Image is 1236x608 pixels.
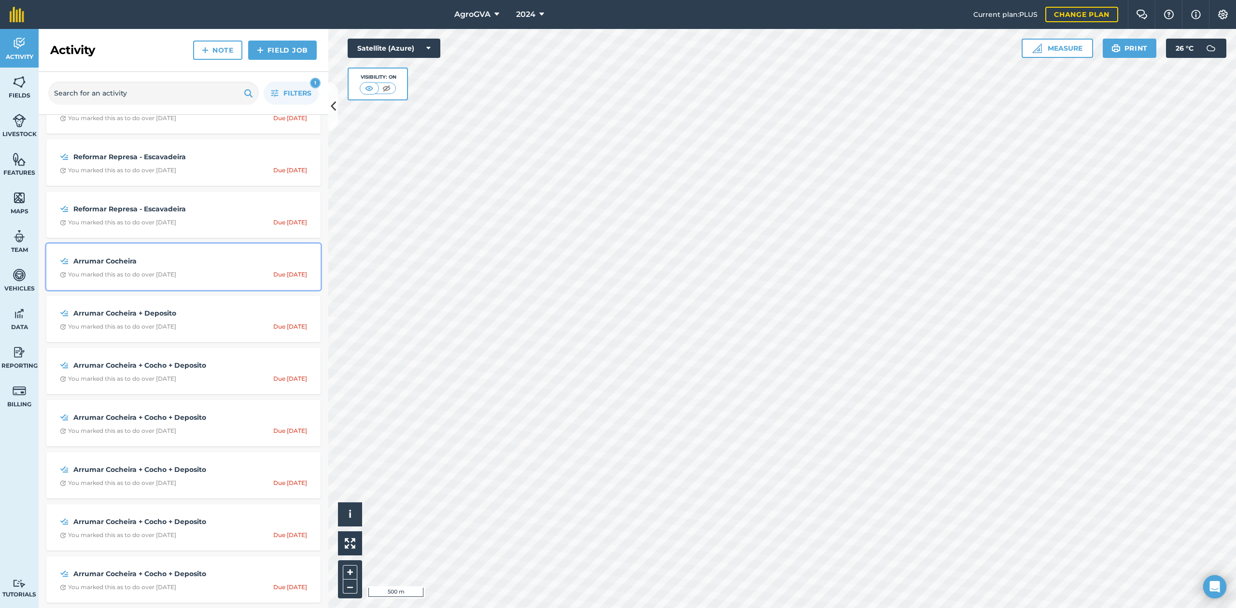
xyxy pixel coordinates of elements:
[273,271,307,278] div: Due [DATE]
[60,114,176,122] div: You marked this as to do over [DATE]
[273,531,307,539] div: Due [DATE]
[273,166,307,174] div: Due [DATE]
[10,7,24,22] img: fieldmargin Logo
[73,516,226,527] strong: Arrumar Cocheira + Cocho + Deposito
[60,166,176,174] div: You marked this as to do over [DATE]
[1103,39,1157,58] button: Print
[60,516,69,527] img: svg+xml;base64,PD94bWwgdmVyc2lvbj0iMS4wIiBlbmNvZGluZz0idXRmLTgiPz4KPCEtLSBHZW5lcmF0b3I6IEFkb2JlIE...
[1163,10,1175,19] img: A question mark icon
[13,75,26,89] img: svg+xml;base64,PHN2ZyB4bWxucz0iaHR0cDovL3d3dy53My5vcmcvMjAwMC9zdmciIHdpZHRoPSI1NiIgaGVpZ2h0PSI2MC...
[13,579,26,588] img: svg+xml;base64,PD94bWwgdmVyc2lvbj0iMS4wIiBlbmNvZGluZz0idXRmLTgiPz4KPCEtLSBHZW5lcmF0b3I6IEFkb2JlIE...
[13,152,26,166] img: svg+xml;base64,PHN2ZyB4bWxucz0iaHR0cDovL3d3dy53My5vcmcvMjAwMC9zdmciIHdpZHRoPSI1NiIgaGVpZ2h0PSI2MC...
[60,375,176,383] div: You marked this as to do over [DATE]
[1217,10,1229,19] img: A cog icon
[310,78,321,88] div: 1
[60,324,66,330] img: Clock with arrow pointing clockwise
[360,73,396,81] div: Visibility: On
[60,428,66,434] img: Clock with arrow pointing clockwise
[52,510,315,545] a: Arrumar Cocheira + Cocho + DepositoClock with arrow pointing clockwiseYou marked this as to do ov...
[60,203,69,215] img: svg+xml;base64,PD94bWwgdmVyc2lvbj0iMS4wIiBlbmNvZGluZz0idXRmLTgiPz4KPCEtLSBHZW5lcmF0b3I6IEFkb2JlIE...
[273,114,307,122] div: Due [DATE]
[1176,39,1194,58] span: 26 ° C
[73,152,226,162] strong: Reformar Represa - Escavadeira
[52,562,315,597] a: Arrumar Cocheira + Cocho + DepositoClock with arrow pointing clockwiseYou marked this as to do ov...
[1201,39,1221,58] img: svg+xml;base64,PD94bWwgdmVyc2lvbj0iMS4wIiBlbmNvZGluZz0idXRmLTgiPz4KPCEtLSBHZW5lcmF0b3I6IEFkb2JlIE...
[349,508,351,520] span: i
[13,384,26,398] img: svg+xml;base64,PD94bWwgdmVyc2lvbj0iMS4wIiBlbmNvZGluZz0idXRmLTgiPz4KPCEtLSBHZW5lcmF0b3I6IEFkb2JlIE...
[73,568,226,579] strong: Arrumar Cocheira + Cocho + Deposito
[60,583,176,591] div: You marked this as to do over [DATE]
[52,354,315,388] a: Arrumar Cocheira + Cocho + DepositoClock with arrow pointing clockwiseYou marked this as to do ov...
[52,145,315,180] a: Reformar Represa - EscavadeiraClock with arrow pointing clockwiseYou marked this as to do over [D...
[1045,7,1118,22] a: Change plan
[1203,575,1226,598] div: Open Intercom Messenger
[273,323,307,331] div: Due [DATE]
[248,41,317,60] a: Field Job
[283,88,311,98] span: Filters
[348,39,440,58] button: Satellite (Azure)
[60,151,69,163] img: svg+xml;base64,PD94bWwgdmVyc2lvbj0iMS4wIiBlbmNvZGluZz0idXRmLTgiPz4KPCEtLSBHZW5lcmF0b3I6IEFkb2JlIE...
[73,308,226,318] strong: Arrumar Cocheira + Deposito
[264,82,319,105] button: Filters
[973,9,1038,20] span: Current plan : PLUS
[60,479,176,487] div: You marked this as to do over [DATE]
[52,249,315,284] a: Arrumar CocheiraClock with arrow pointing clockwiseYou marked this as to do over [DATE]Due [DATE]
[60,255,69,267] img: svg+xml;base64,PD94bWwgdmVyc2lvbj0iMS4wIiBlbmNvZGluZz0idXRmLTgiPz4KPCEtLSBHZW5lcmF0b3I6IEFkb2JlIE...
[193,41,242,60] a: Note
[52,302,315,336] a: Arrumar Cocheira + DepositoClock with arrow pointing clockwiseYou marked this as to do over [DATE...
[13,191,26,205] img: svg+xml;base64,PHN2ZyB4bWxucz0iaHR0cDovL3d3dy53My5vcmcvMjAwMC9zdmciIHdpZHRoPSI1NiIgaGVpZ2h0PSI2MC...
[60,323,176,331] div: You marked this as to do over [DATE]
[73,256,226,266] strong: Arrumar Cocheira
[60,219,176,226] div: You marked this as to do over [DATE]
[60,568,69,580] img: svg+xml;base64,PD94bWwgdmVyc2lvbj0iMS4wIiBlbmNvZGluZz0idXRmLTgiPz4KPCEtLSBHZW5lcmF0b3I6IEFkb2JlIE...
[380,83,393,93] img: svg+xml;base64,PHN2ZyB4bWxucz0iaHR0cDovL3d3dy53My5vcmcvMjAwMC9zdmciIHdpZHRoPSI1MCIgaGVpZ2h0PSI0MC...
[13,113,26,128] img: svg+xml;base64,PD94bWwgdmVyc2lvbj0iMS4wIiBlbmNvZGluZz0idXRmLTgiPz4KPCEtLSBHZW5lcmF0b3I6IEFkb2JlIE...
[60,220,66,226] img: Clock with arrow pointing clockwise
[273,219,307,226] div: Due [DATE]
[52,197,315,232] a: Reformar Represa - EscavadeiraClock with arrow pointing clockwiseYou marked this as to do over [D...
[60,464,69,475] img: svg+xml;base64,PD94bWwgdmVyc2lvbj0iMS4wIiBlbmNvZGluZz0idXRmLTgiPz4KPCEtLSBHZW5lcmF0b3I6IEFkb2JlIE...
[454,9,491,20] span: AgroGVA
[1111,42,1121,54] img: svg+xml;base64,PHN2ZyB4bWxucz0iaHR0cDovL3d3dy53My5vcmcvMjAwMC9zdmciIHdpZHRoPSIxOSIgaGVpZ2h0PSIyNC...
[73,360,226,371] strong: Arrumar Cocheira + Cocho + Deposito
[60,412,69,423] img: svg+xml;base64,PD94bWwgdmVyc2lvbj0iMS4wIiBlbmNvZGluZz0idXRmLTgiPz4KPCEtLSBHZW5lcmF0b3I6IEFkb2JlIE...
[50,42,95,58] h2: Activity
[343,565,357,580] button: +
[13,229,26,244] img: svg+xml;base64,PD94bWwgdmVyc2lvbj0iMS4wIiBlbmNvZGluZz0idXRmLTgiPz4KPCEtLSBHZW5lcmF0b3I6IEFkb2JlIE...
[273,583,307,591] div: Due [DATE]
[273,375,307,383] div: Due [DATE]
[60,271,176,278] div: You marked this as to do over [DATE]
[345,538,355,549] img: Four arrows, one pointing top left, one top right, one bottom right and the last bottom left
[343,580,357,594] button: –
[60,531,176,539] div: You marked this as to do over [DATE]
[60,359,69,371] img: svg+xml;base64,PD94bWwgdmVyc2lvbj0iMS4wIiBlbmNvZGluZz0idXRmLTgiPz4KPCEtLSBHZW5lcmF0b3I6IEFkb2JlIE...
[48,82,259,105] input: Search for an activity
[273,479,307,487] div: Due [DATE]
[516,9,535,20] span: 2024
[73,204,226,214] strong: Reformar Represa - Escavadeira
[60,307,69,319] img: svg+xml;base64,PD94bWwgdmVyc2lvbj0iMS4wIiBlbmNvZGluZz0idXRmLTgiPz4KPCEtLSBHZW5lcmF0b3I6IEFkb2JlIE...
[273,427,307,435] div: Due [DATE]
[73,464,226,475] strong: Arrumar Cocheira + Cocho + Deposito
[13,345,26,359] img: svg+xml;base64,PD94bWwgdmVyc2lvbj0iMS4wIiBlbmNvZGluZz0idXRmLTgiPz4KPCEtLSBHZW5lcmF0b3I6IEFkb2JlIE...
[257,44,264,56] img: svg+xml;base64,PHN2ZyB4bWxucz0iaHR0cDovL3d3dy53My5vcmcvMjAwMC9zdmciIHdpZHRoPSIxNCIgaGVpZ2h0PSIyNC...
[1166,39,1226,58] button: 26 °C
[52,406,315,441] a: Arrumar Cocheira + Cocho + DepositoClock with arrow pointing clockwiseYou marked this as to do ov...
[202,44,209,56] img: svg+xml;base64,PHN2ZyB4bWxucz0iaHR0cDovL3d3dy53My5vcmcvMjAwMC9zdmciIHdpZHRoPSIxNCIgaGVpZ2h0PSIyNC...
[338,502,362,526] button: i
[1022,39,1093,58] button: Measure
[60,376,66,382] img: Clock with arrow pointing clockwise
[1032,43,1042,53] img: Ruler icon
[13,306,26,321] img: svg+xml;base64,PD94bWwgdmVyc2lvbj0iMS4wIiBlbmNvZGluZz0idXRmLTgiPz4KPCEtLSBHZW5lcmF0b3I6IEFkb2JlIE...
[60,272,66,278] img: Clock with arrow pointing clockwise
[60,427,176,435] div: You marked this as to do over [DATE]
[73,412,226,423] strong: Arrumar Cocheira + Cocho + Deposito
[60,532,66,539] img: Clock with arrow pointing clockwise
[363,83,375,93] img: svg+xml;base64,PHN2ZyB4bWxucz0iaHR0cDovL3d3dy53My5vcmcvMjAwMC9zdmciIHdpZHRoPSI1MCIgaGVpZ2h0PSI0MC...
[52,458,315,493] a: Arrumar Cocheira + Cocho + DepositoClock with arrow pointing clockwiseYou marked this as to do ov...
[1191,9,1201,20] img: svg+xml;base64,PHN2ZyB4bWxucz0iaHR0cDovL3d3dy53My5vcmcvMjAwMC9zdmciIHdpZHRoPSIxNyIgaGVpZ2h0PSIxNy...
[60,167,66,174] img: Clock with arrow pointing clockwise
[60,584,66,591] img: Clock with arrow pointing clockwise
[1136,10,1148,19] img: Two speech bubbles overlapping with the left bubble in the forefront
[60,480,66,486] img: Clock with arrow pointing clockwise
